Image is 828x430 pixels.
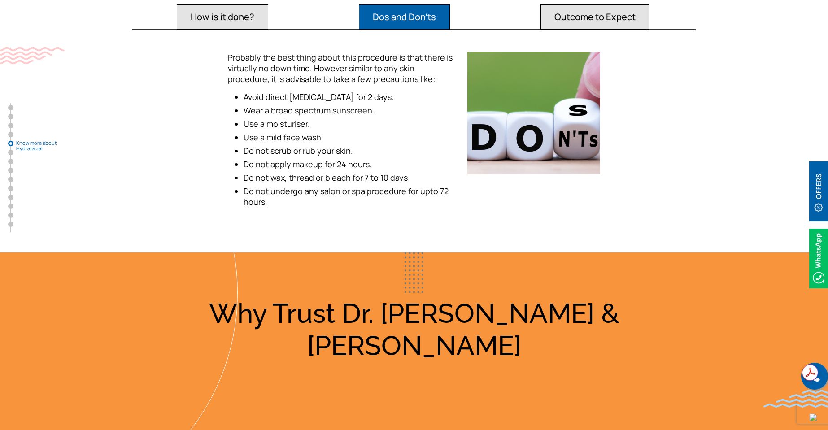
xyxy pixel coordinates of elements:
img: Whatsappicon [809,229,828,288]
h3: Why Trust Dr. [PERSON_NAME] & [PERSON_NAME] [127,297,701,362]
span: Avoid direct [MEDICAL_DATA] for 2 days. [244,91,394,102]
button: How is it done? [177,4,268,30]
span: Do not apply makeup for 24 hours. [244,159,372,169]
span: Use a mild face wash. [244,132,323,143]
span: Use a moisturiser. [244,118,310,129]
img: up-blue-arrow.svg [810,414,817,421]
span: Do not undergo any salon or spa procedure for upto 72 hours. [244,186,449,207]
span: Do not scrub or rub your skin. [244,145,353,156]
span: Know more about Hydrafacial [16,140,61,151]
span: Probably the best thing about this procedure is that there is virtually no down time. However sim... [228,52,453,84]
img: bluewave [763,390,828,408]
button: Dos and Don'ts [359,4,450,30]
span: Do not wax, thread or bleach for 7 to 10 days [244,172,408,183]
button: Outcome to Expect [540,4,649,30]
a: Whatsappicon [809,252,828,262]
a: Know more about Hydrafacial [8,141,13,146]
img: offerBt [809,161,828,221]
img: blueDots2 [405,252,423,293]
span: Wear a broad spectrum sunscreen. [244,105,375,116]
